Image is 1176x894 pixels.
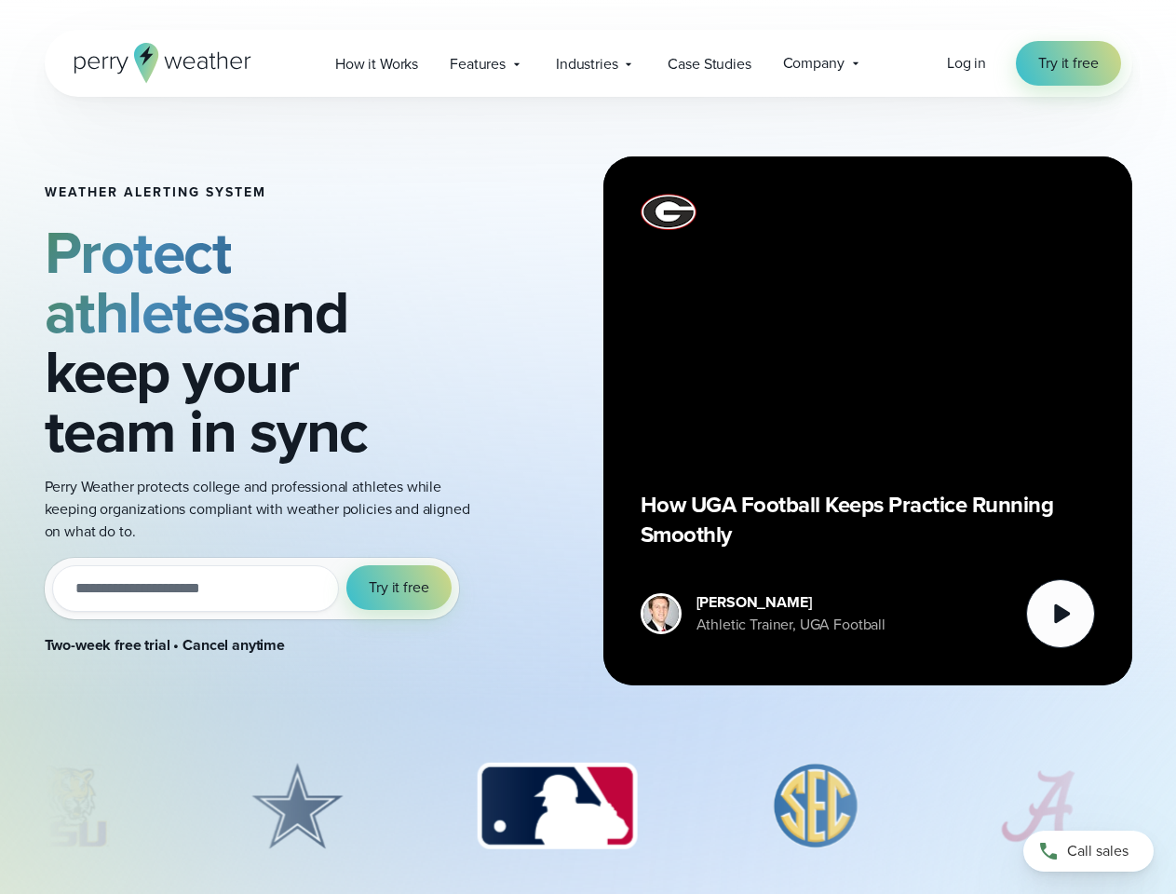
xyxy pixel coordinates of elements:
a: Call sales [1023,831,1154,872]
div: 2 of 8 [225,760,369,853]
a: Log in [947,52,986,74]
span: Case Studies [668,53,750,75]
a: Try it free [1016,41,1120,86]
p: Perry Weather protects college and professional athletes while keeping organizations compliant wi... [45,476,480,543]
span: Try it free [1038,52,1098,74]
div: [PERSON_NAME] [696,591,885,614]
a: How it Works [319,45,434,83]
div: 3 of 8 [458,760,655,853]
span: Features [450,53,506,75]
h2: and keep your team in sync [45,223,480,461]
a: Case Studies [652,45,766,83]
img: %E2%9C%85-SEC.svg [745,760,888,853]
img: %E2%9C%85-Dallas-Cowboys.svg [225,760,369,853]
img: University-of-Alabama.svg [978,760,1100,853]
div: Athletic Trainer, UGA Football [696,614,885,636]
div: 4 of 8 [745,760,888,853]
strong: Protect athletes [45,209,250,356]
span: How it Works [335,53,418,75]
button: Try it free [346,565,451,610]
strong: Two-week free trial • Cancel anytime [45,634,286,656]
div: slideshow [45,760,1132,862]
h1: Weather Alerting System [45,185,480,200]
span: Company [783,52,845,74]
p: How UGA Football Keeps Practice Running Smoothly [641,490,1095,549]
span: Industries [556,53,617,75]
div: 5 of 8 [978,760,1100,853]
span: Try it free [369,576,428,599]
img: MLB.svg [458,760,655,853]
span: Call sales [1067,840,1129,862]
